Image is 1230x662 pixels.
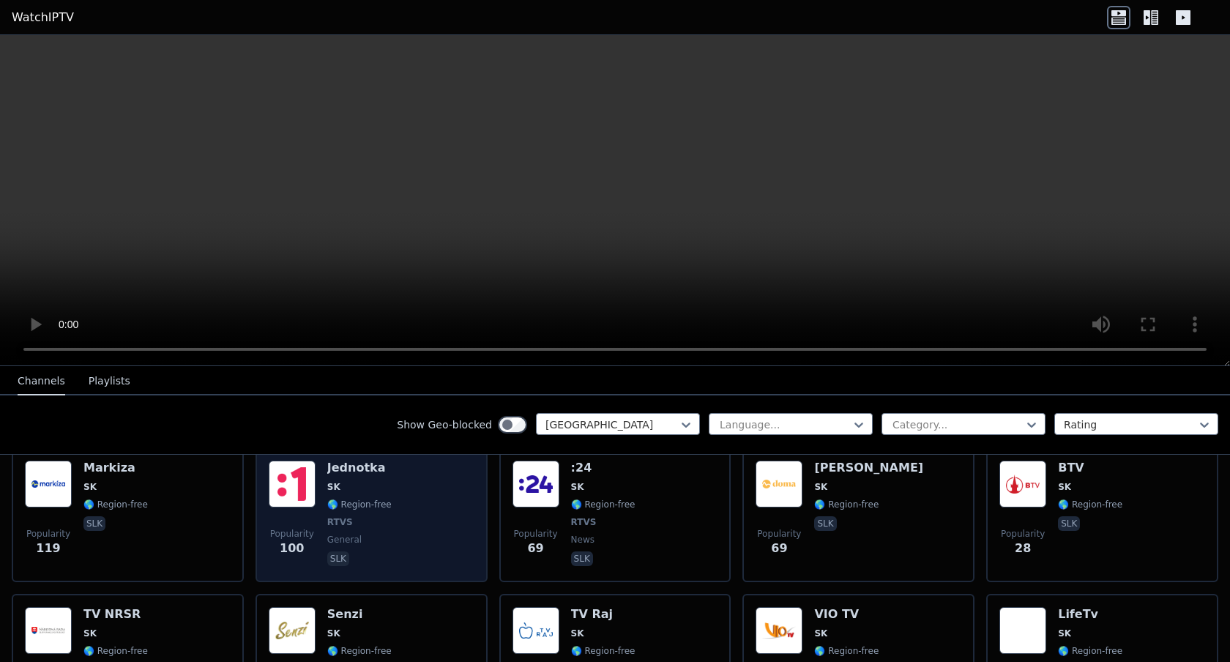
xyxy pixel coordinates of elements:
span: 🌎 Region-free [1058,645,1122,657]
h6: TV NRSR [83,607,148,622]
span: news [571,534,594,546]
span: 🌎 Region-free [327,645,392,657]
span: SK [1058,628,1071,639]
span: Popularity [1001,528,1045,540]
img: BTV [999,461,1046,507]
span: SK [1058,481,1071,493]
span: RTVS [571,516,597,528]
h6: BTV [1058,461,1122,475]
p: slk [814,516,836,531]
h6: [PERSON_NAME] [814,461,923,475]
span: general [327,534,362,546]
p: slk [83,516,105,531]
span: Popularity [514,528,558,540]
img: Markiza [25,461,72,507]
span: 🌎 Region-free [327,499,392,510]
img: Jednotka [269,461,316,507]
span: Popularity [270,528,314,540]
span: 🌎 Region-free [814,499,879,510]
h6: :24 [571,461,635,475]
button: Channels [18,368,65,395]
span: SK [814,628,827,639]
span: SK [571,628,584,639]
span: 69 [771,540,787,557]
span: Popularity [26,528,70,540]
h6: Jednotka [327,461,392,475]
label: Show Geo-blocked [397,417,492,432]
span: RTVS [327,516,353,528]
span: 🌎 Region-free [571,645,635,657]
img: Senzi [269,607,316,654]
h6: LifeTv [1058,607,1122,622]
span: SK [327,628,340,639]
h6: Markiza [83,461,148,475]
span: 🌎 Region-free [571,499,635,510]
span: 28 [1015,540,1031,557]
span: SK [327,481,340,493]
p: slk [327,551,349,566]
span: SK [83,628,97,639]
span: 🌎 Region-free [83,645,148,657]
img: TV NRSR [25,607,72,654]
img: VIO TV [756,607,802,654]
img: TV Raj [512,607,559,654]
span: SK [83,481,97,493]
span: 🌎 Region-free [814,645,879,657]
h6: TV Raj [571,607,635,622]
span: SK [814,481,827,493]
h6: VIO TV [814,607,879,622]
img: LifeTv [999,607,1046,654]
span: Popularity [757,528,801,540]
img: Markiza Doma [756,461,802,507]
h6: Senzi [327,607,392,622]
span: 100 [280,540,304,557]
p: slk [1058,516,1080,531]
p: slk [571,551,593,566]
span: 69 [527,540,543,557]
img: :24 [512,461,559,507]
span: SK [571,481,584,493]
span: 🌎 Region-free [1058,499,1122,510]
span: 🌎 Region-free [83,499,148,510]
span: 119 [36,540,60,557]
a: WatchIPTV [12,9,74,26]
button: Playlists [89,368,130,395]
